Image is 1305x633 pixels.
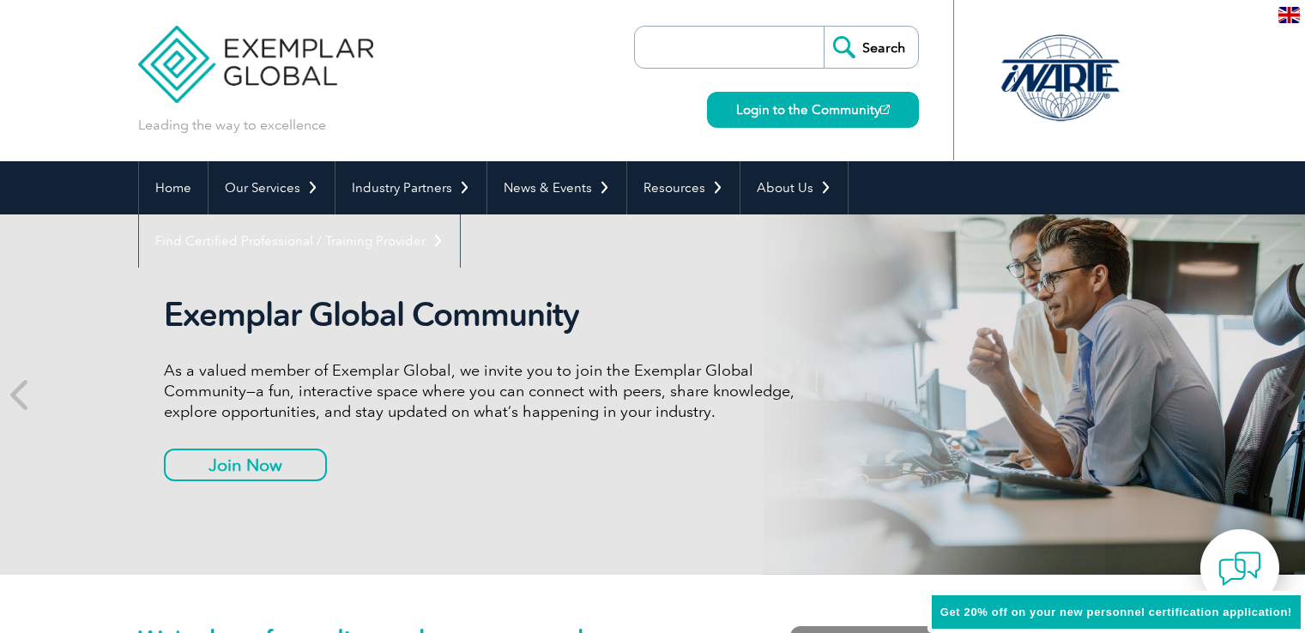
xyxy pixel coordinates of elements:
[335,161,486,214] a: Industry Partners
[138,116,326,135] p: Leading the way to excellence
[627,161,740,214] a: Resources
[139,214,460,268] a: Find Certified Professional / Training Provider
[164,360,807,422] p: As a valued member of Exemplar Global, we invite you to join the Exemplar Global Community—a fun,...
[208,161,335,214] a: Our Services
[164,295,807,335] h2: Exemplar Global Community
[940,606,1292,618] span: Get 20% off on your new personnel certification application!
[1218,547,1261,590] img: contact-chat.png
[1278,7,1300,23] img: en
[707,92,919,128] a: Login to the Community
[740,161,848,214] a: About Us
[880,105,890,114] img: open_square.png
[139,161,208,214] a: Home
[164,449,327,481] a: Join Now
[487,161,626,214] a: News & Events
[824,27,918,68] input: Search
